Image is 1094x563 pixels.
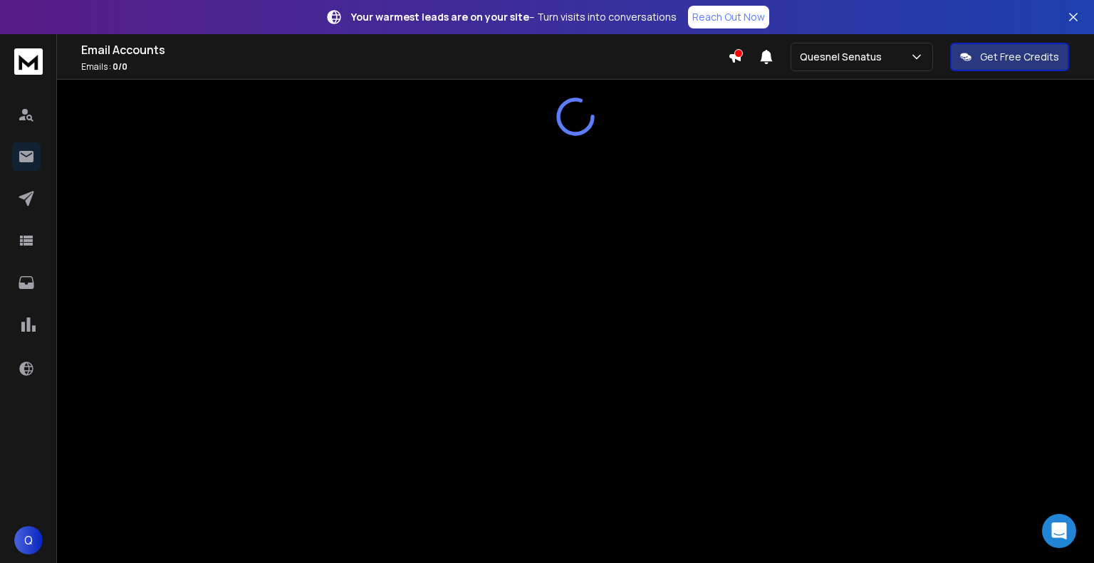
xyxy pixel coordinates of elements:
[800,50,887,64] p: Quesnel Senatus
[688,6,769,28] a: Reach Out Now
[351,10,677,24] p: – Turn visits into conversations
[692,10,765,24] p: Reach Out Now
[14,526,43,554] button: Q
[113,60,127,73] span: 0 / 0
[351,10,529,23] strong: Your warmest leads are on your site
[950,43,1069,71] button: Get Free Credits
[980,50,1059,64] p: Get Free Credits
[14,48,43,75] img: logo
[1042,514,1076,548] div: Open Intercom Messenger
[81,61,728,73] p: Emails :
[81,41,728,58] h1: Email Accounts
